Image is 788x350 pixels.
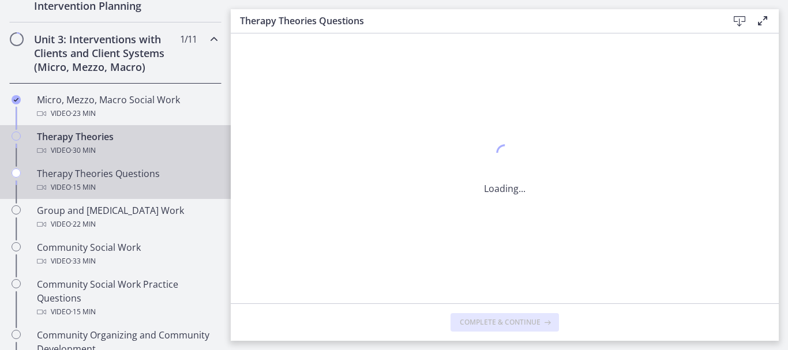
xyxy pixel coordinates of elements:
div: Video [37,305,217,319]
span: · 30 min [71,144,96,157]
div: Video [37,107,217,121]
span: · 33 min [71,254,96,268]
div: Group and [MEDICAL_DATA] Work [37,204,217,231]
span: 1 / 11 [180,32,197,46]
p: Loading... [484,182,526,195]
i: Completed [12,95,21,104]
div: Micro, Mezzo, Macro Social Work [37,93,217,121]
span: Complete & continue [460,318,541,327]
div: Community Social Work Practice Questions [37,277,217,319]
span: · 15 min [71,305,96,319]
span: · 15 min [71,180,96,194]
div: Video [37,180,217,194]
div: Video [37,254,217,268]
div: Video [37,144,217,157]
span: · 22 min [71,217,96,231]
div: 1 [484,141,526,168]
span: · 23 min [71,107,96,121]
h2: Unit 3: Interventions with Clients and Client Systems (Micro, Mezzo, Macro) [34,32,175,74]
button: Complete & continue [451,313,559,332]
div: Therapy Theories Questions [37,167,217,194]
h3: Therapy Theories Questions [240,14,710,28]
div: Therapy Theories [37,130,217,157]
div: Community Social Work [37,240,217,268]
div: Video [37,217,217,231]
